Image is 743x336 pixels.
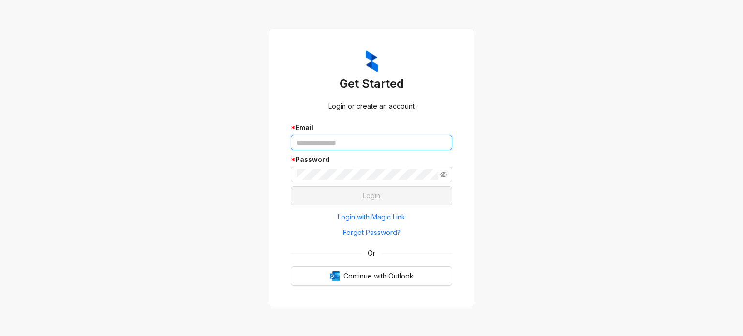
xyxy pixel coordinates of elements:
[361,248,382,259] span: Or
[343,271,414,281] span: Continue with Outlook
[291,101,452,112] div: Login or create an account
[366,50,378,73] img: ZumaIcon
[440,171,447,178] span: eye-invisible
[343,227,401,238] span: Forgot Password?
[291,154,452,165] div: Password
[338,212,405,222] span: Login with Magic Link
[291,186,452,205] button: Login
[291,225,452,240] button: Forgot Password?
[291,122,452,133] div: Email
[291,209,452,225] button: Login with Magic Link
[291,76,452,91] h3: Get Started
[330,271,340,281] img: Outlook
[291,266,452,286] button: OutlookContinue with Outlook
